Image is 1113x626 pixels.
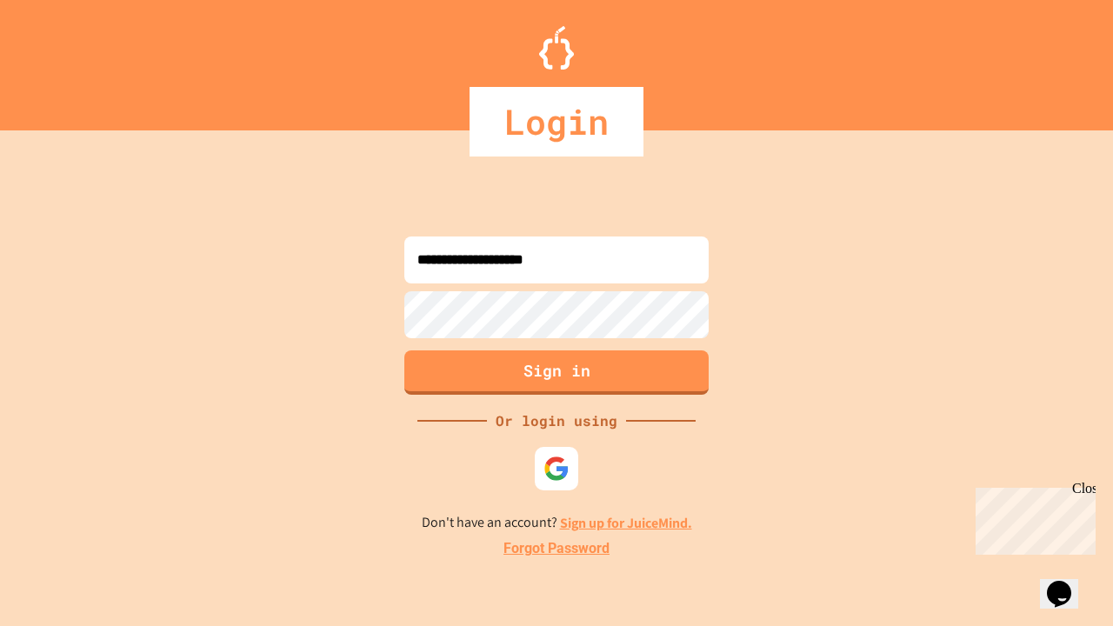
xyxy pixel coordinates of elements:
button: Sign in [404,350,709,395]
div: Or login using [487,410,626,431]
iframe: chat widget [1040,556,1096,609]
img: Logo.svg [539,26,574,70]
div: Login [470,87,643,156]
img: google-icon.svg [543,456,570,482]
div: Chat with us now!Close [7,7,120,110]
a: Forgot Password [503,538,610,559]
a: Sign up for JuiceMind. [560,514,692,532]
iframe: chat widget [969,481,1096,555]
p: Don't have an account? [422,512,692,534]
